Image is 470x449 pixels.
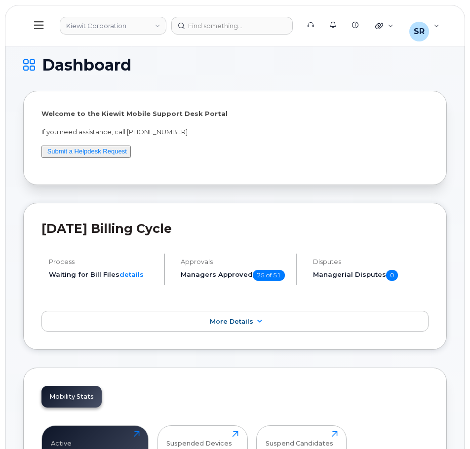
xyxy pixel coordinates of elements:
[49,258,156,265] h4: Process
[41,109,429,118] p: Welcome to the Kiewit Mobile Support Desk Portal
[386,270,398,281] span: 0
[181,270,287,281] h5: Managers Approved
[41,221,429,236] h2: [DATE] Billing Cycle
[47,148,127,155] a: Submit a Helpdesk Request
[51,431,72,447] div: Active
[427,406,463,442] iframe: Messenger Launcher
[41,127,429,137] p: If you need assistance, call [PHONE_NUMBER]
[42,58,131,73] span: Dashboard
[210,318,253,325] span: More Details
[166,431,232,447] div: Suspended Devices
[41,146,131,158] button: Submit a Helpdesk Request
[253,270,285,281] span: 25 of 51
[313,258,429,265] h4: Disputes
[119,270,144,278] a: details
[181,258,287,265] h4: Approvals
[266,431,333,447] div: Suspend Candidates
[49,270,156,279] li: Waiting for Bill Files
[313,270,429,281] h5: Managerial Disputes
